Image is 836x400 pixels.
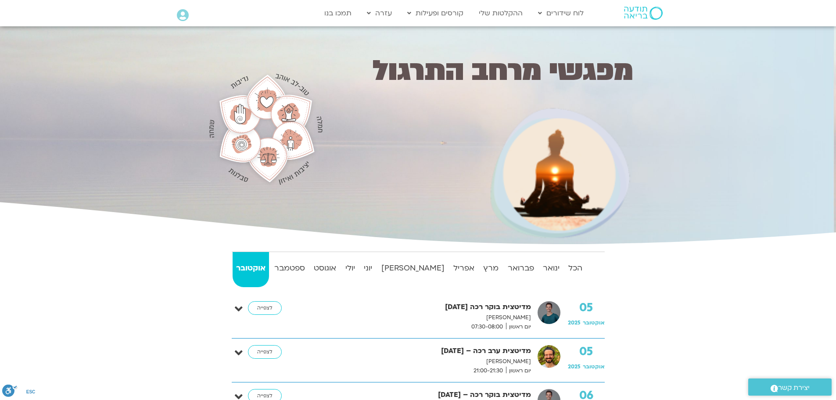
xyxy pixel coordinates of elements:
a: אוגוסט [310,252,340,287]
strong: הכל [565,262,586,275]
strong: ספטמבר [271,262,309,275]
strong: [PERSON_NAME] [377,262,448,275]
a: לצפייה [248,345,282,359]
a: לוח שידורים [534,5,588,22]
a: יצירת קשר [748,378,832,396]
a: תמכו בנו [320,5,356,22]
a: [PERSON_NAME] [377,252,448,287]
span: 2025 [568,319,581,326]
strong: יוני [360,262,376,275]
span: אוקטובר [583,319,605,326]
img: תודעה בריאה [624,7,663,20]
a: יולי [342,252,359,287]
a: ינואר [539,252,563,287]
a: פברואר [504,252,537,287]
span: יום ראשון [506,366,531,375]
p: [PERSON_NAME] [301,357,531,366]
a: ההקלטות שלי [474,5,527,22]
a: לצפייה [248,301,282,315]
a: אוקטובר [233,252,269,287]
a: הכל [565,252,586,287]
strong: יולי [342,262,359,275]
strong: פברואר [504,262,537,275]
strong: מדיטצית ערב רכה – [DATE] [301,345,531,357]
a: יוני [360,252,376,287]
strong: אפריל [450,262,478,275]
strong: אוגוסט [310,262,340,275]
a: קורסים ופעילות [403,5,468,22]
span: יצירת קשר [778,382,810,394]
strong: מדיטצית בוקר רכה [DATE] [301,301,531,313]
a: אפריל [450,252,478,287]
strong: 05 [568,345,605,358]
strong: מרץ [480,262,502,275]
strong: ינואר [539,262,563,275]
span: אוקטובר [583,363,605,370]
strong: 05 [568,301,605,314]
a: מרץ [480,252,502,287]
strong: אוקטובר [233,262,269,275]
span: 07:30-08:00 [468,322,506,332]
span: 21:00-21:30 [470,366,506,375]
h1: מפגשי מרחב התרגול [334,58,633,84]
a: ספטמבר [271,252,309,287]
span: 2025 [568,363,581,370]
span: יום ראשון [506,322,531,332]
p: [PERSON_NAME] [301,313,531,322]
a: עזרה [362,5,396,22]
